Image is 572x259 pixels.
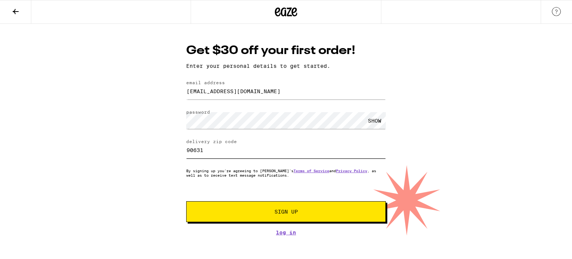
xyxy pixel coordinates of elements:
input: delivery zip code [186,142,386,158]
div: SHOW [363,112,386,129]
p: By signing up you're agreeing to [PERSON_NAME]'s and , as well as to receive text message notific... [186,168,386,177]
h1: Get $30 off your first order! [186,42,386,59]
span: Sign Up [274,209,298,214]
input: email address [186,83,386,100]
a: Privacy Policy [336,168,367,173]
label: delivery zip code [186,139,237,144]
label: email address [186,80,225,85]
label: password [186,110,210,114]
a: Log In [186,230,386,236]
button: Sign Up [186,201,386,222]
a: Terms of Service [293,168,329,173]
span: Hi. Need any help? [4,5,54,11]
p: Enter your personal details to get started. [186,63,386,69]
